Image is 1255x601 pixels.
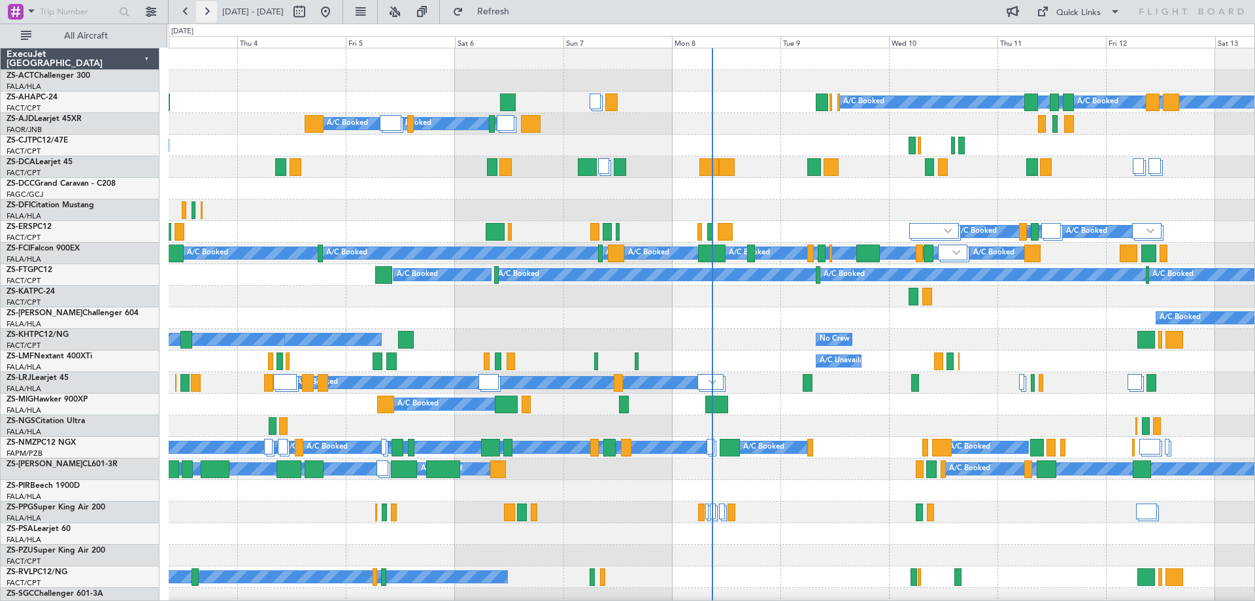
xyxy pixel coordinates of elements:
[1160,308,1201,328] div: A/C Booked
[498,265,539,284] div: A/C Booked
[7,504,105,511] a: ZS-PPGSuper King Air 200
[7,137,68,145] a: ZS-CJTPC12/47E
[7,254,41,264] a: FALA/HLA
[7,319,41,329] a: FALA/HLA
[7,352,34,360] span: ZS-LMF
[7,525,71,533] a: ZS-PSALearjet 60
[7,460,118,468] a: ZS-[PERSON_NAME]CL601-3R
[956,222,997,241] div: A/C Booked
[7,568,33,576] span: ZS-RVL
[7,146,41,156] a: FACT/CPT
[563,36,672,48] div: Sun 7
[187,243,228,263] div: A/C Booked
[7,201,94,209] a: ZS-DFICitation Mustang
[709,379,716,385] img: arrow-gray.svg
[7,547,105,555] a: ZS-PZUSuper King Air 200
[7,352,92,360] a: ZS-LMFNextant 400XTi
[307,438,348,457] div: A/C Booked
[729,243,770,263] div: A/C Booked
[1106,36,1214,48] div: Fri 12
[7,82,41,92] a: FALA/HLA
[944,228,952,233] img: arrow-gray.svg
[7,374,69,382] a: ZS-LRJLearjet 45
[743,438,784,457] div: A/C Booked
[7,578,41,588] a: FACT/CPT
[7,211,41,221] a: FALA/HLA
[7,72,34,80] span: ZS-ACT
[7,439,76,447] a: ZS-NMZPC12 NGX
[14,26,142,46] button: All Aircraft
[7,482,30,490] span: ZS-PIR
[171,26,193,37] div: [DATE]
[7,331,34,339] span: ZS-KHT
[7,482,80,490] a: ZS-PIRBeech 1900D
[7,158,73,166] a: ZS-DCALearjet 45
[466,7,521,16] span: Refresh
[7,384,41,394] a: FALA/HLA
[780,36,889,48] div: Tue 9
[346,36,454,48] div: Fri 5
[7,168,41,178] a: FACT/CPT
[40,2,115,22] input: Trip Number
[7,362,41,372] a: FALA/HLA
[7,298,41,307] a: FACT/CPT
[7,245,30,252] span: ZS-FCI
[7,449,42,458] a: FAPM/PZB
[455,36,563,48] div: Sat 6
[7,94,36,101] span: ZS-AHA
[820,330,850,349] div: No Crew
[1066,222,1107,241] div: A/C Booked
[7,115,82,123] a: ZS-AJDLearjet 45XR
[7,417,35,425] span: ZS-NGS
[327,114,368,133] div: A/C Booked
[7,374,31,382] span: ZS-LRJ
[7,504,33,511] span: ZS-PPG
[7,535,41,545] a: FALA/HLA
[34,31,138,41] span: All Aircraft
[7,309,139,317] a: ZS-[PERSON_NAME]Challenger 604
[7,180,35,188] span: ZS-DCC
[7,103,41,113] a: FACT/CPT
[7,266,33,274] span: ZS-FTG
[7,331,69,339] a: ZS-KHTPC12/NG
[7,590,103,598] a: ZS-SGCChallenger 601-3A
[326,243,367,263] div: A/C Booked
[7,568,67,576] a: ZS-RVLPC12/NG
[949,459,990,479] div: A/C Booked
[949,438,990,457] div: A/C Booked
[129,36,237,48] div: Wed 3
[889,36,997,48] div: Wed 10
[7,72,90,80] a: ZS-ACTChallenger 300
[7,439,37,447] span: ZS-NMZ
[237,36,346,48] div: Thu 4
[222,6,284,18] span: [DATE] - [DATE]
[7,288,55,296] a: ZS-KATPC-24
[7,525,33,533] span: ZS-PSA
[1030,1,1127,22] button: Quick Links
[7,158,35,166] span: ZS-DCA
[7,547,33,555] span: ZS-PZU
[7,94,58,101] a: ZS-AHAPC-24
[973,243,1014,263] div: A/C Booked
[997,36,1106,48] div: Thu 11
[7,405,41,415] a: FALA/HLA
[7,460,82,468] span: ZS-[PERSON_NAME]
[7,201,31,209] span: ZS-DFI
[7,590,34,598] span: ZS-SGC
[7,396,33,404] span: ZS-MIG
[1056,7,1101,20] div: Quick Links
[7,233,41,243] a: FACT/CPT
[672,36,780,48] div: Mon 8
[446,1,525,22] button: Refresh
[7,427,41,437] a: FALA/HLA
[820,351,874,371] div: A/C Unavailable
[397,265,438,284] div: A/C Booked
[7,137,32,145] span: ZS-CJT
[7,125,42,135] a: FAOR/JNB
[1146,228,1154,233] img: arrow-gray.svg
[628,243,669,263] div: A/C Booked
[7,266,52,274] a: ZS-FTGPC12
[7,557,41,566] a: FACT/CPT
[397,394,439,414] div: A/C Booked
[606,243,647,263] div: A/C Booked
